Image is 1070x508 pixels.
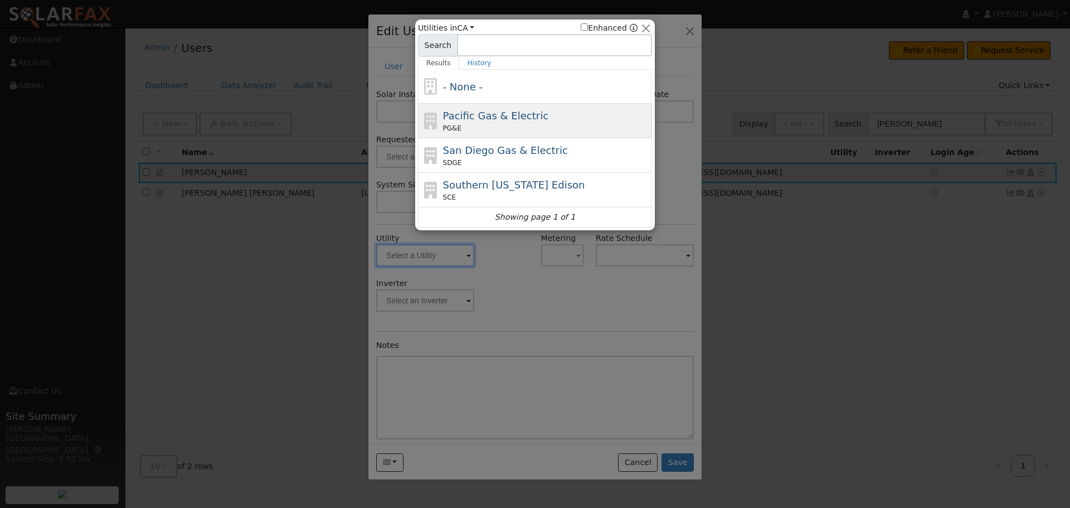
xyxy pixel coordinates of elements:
span: San Diego Gas & Electric [443,144,568,156]
span: Pacific Gas & Electric [443,110,548,122]
span: SCE [443,192,456,202]
span: - None - [443,81,483,93]
span: SDGE [443,158,462,168]
span: PG&E [443,123,461,133]
a: Results [418,56,459,70]
span: Southern [US_STATE] Edison [443,179,585,191]
span: Search [418,34,458,56]
a: History [459,56,500,70]
i: Showing page 1 of 1 [495,211,575,223]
